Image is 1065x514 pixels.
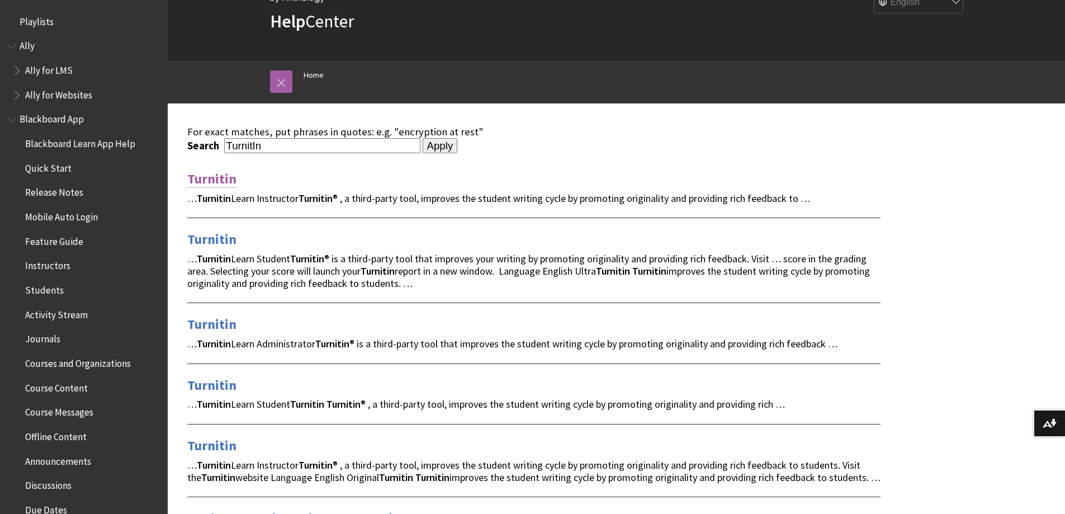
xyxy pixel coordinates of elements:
nav: Book outline for Anthology Ally Help [7,37,161,105]
strong: Turnitin [315,337,349,350]
span: Offline Content [25,427,87,442]
strong: Turnitin [290,398,324,411]
strong: Turnitin [415,471,449,484]
span: Release Notes [25,183,83,199]
a: Turnitin [187,230,236,248]
strong: Turnitin [290,252,324,265]
span: Activity Stream [25,305,88,320]
span: … Learn Administrator ® is a third-party tool that improves the student writing cycle by promotin... [187,337,837,350]
strong: Turnitin [361,265,395,277]
strong: Turnitin [299,192,333,205]
span: Feature Guide [25,232,83,247]
span: Journals [25,330,60,345]
span: Playlists [20,12,54,27]
span: Blackboard Learn App Help [25,134,135,149]
span: Instructors [25,257,70,272]
label: Search [187,139,222,152]
strong: Help [270,10,305,32]
strong: Turnitin [299,459,333,471]
span: Blackboard App [20,110,84,125]
span: Ally [20,37,35,52]
strong: Turnitin [632,265,666,277]
strong: Turnitin [197,252,231,265]
span: Students [25,281,64,296]
span: Course Messages [25,403,93,418]
a: HelpCenter [270,10,354,32]
strong: Turnitin [596,265,630,277]
a: Home [304,68,324,82]
span: … Learn Instructor ® , a third-party tool, improves the student writing cycle by promoting origin... [187,192,810,205]
a: Turnitin [187,437,236,455]
strong: Turnitin [201,471,235,484]
span: Courses and Organizations [25,354,131,369]
span: … Learn Student ® is a third-party tool that improves your writing by promoting originality and p... [187,252,870,290]
nav: Book outline for Playlists [7,12,161,31]
a: Turnitin [187,170,236,188]
span: Discussions [25,476,72,491]
span: … Learn Student ® , a third-party tool, improves the student writing cycle by promoting originali... [187,398,785,411]
span: Ally for LMS [25,61,73,76]
strong: Turnitin [197,398,231,411]
span: Mobile Auto Login [25,208,98,223]
span: Quick Start [25,159,72,174]
span: … Learn Instructor ® , a third-party tool, improves the student writing cycle by promoting origin... [187,459,881,484]
span: Announcements [25,452,91,467]
strong: Turnitin [197,337,231,350]
strong: Turnitin [197,192,231,205]
span: Course Content [25,379,88,394]
span: Ally for Websites [25,86,92,101]
a: Turnitin [187,376,236,394]
strong: Turnitin [197,459,231,471]
strong: Turnitin [379,471,413,484]
strong: Turnitin [326,398,361,411]
div: For exact matches, put phrases in quotes: e.g. "encryption at rest" [187,126,881,138]
input: Apply [423,138,458,154]
a: Turnitin [187,315,236,333]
